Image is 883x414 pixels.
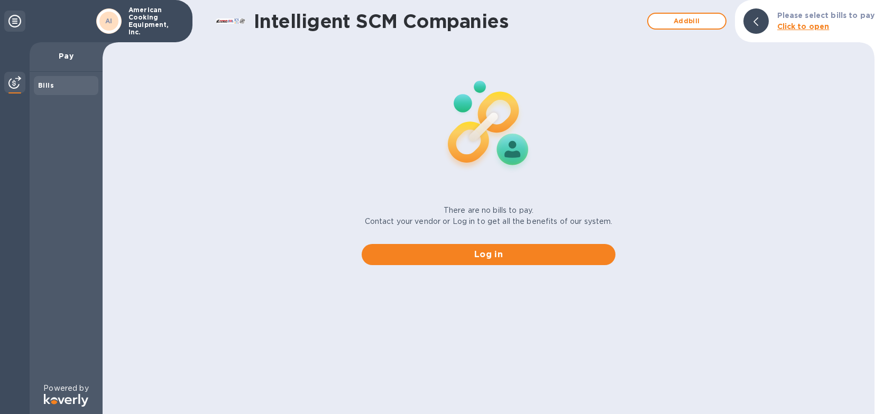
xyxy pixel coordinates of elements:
[362,244,615,265] button: Log in
[254,10,642,32] h1: Intelligent SCM Companies
[777,11,875,20] b: Please select bills to pay
[38,81,54,89] b: Bills
[128,6,181,36] p: American Cooking Equipment, Inc.
[105,17,113,25] b: AI
[647,13,726,30] button: Addbill
[44,394,88,407] img: Logo
[365,205,613,227] p: There are no bills to pay. Contact your vendor or Log in to get all the benefits of our system.
[777,22,830,31] b: Click to open
[38,51,94,61] p: Pay
[43,383,88,394] p: Powered by
[657,15,717,27] span: Add bill
[370,248,607,261] span: Log in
